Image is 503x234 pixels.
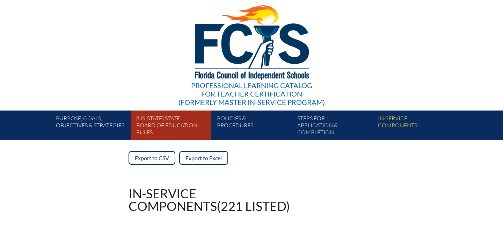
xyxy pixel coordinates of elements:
a: Export to CSV [129,151,175,165]
a: In-servicecomponents [375,113,455,140]
a: Steps forapplication & completion [294,113,375,140]
span: for Teacher Certification [201,90,302,98]
a: Export to Excel [179,151,228,165]
h1: In-service components (221 listed) [129,187,290,212]
a: Policies &Procedures [214,113,294,140]
a: Purpose, goals,objectives & strategies [53,113,133,140]
a: [US_STATE] StateBoard of Education rules [133,113,214,140]
div: Professional Learning Catalog (formerly Master In-service Program) [178,81,325,106]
